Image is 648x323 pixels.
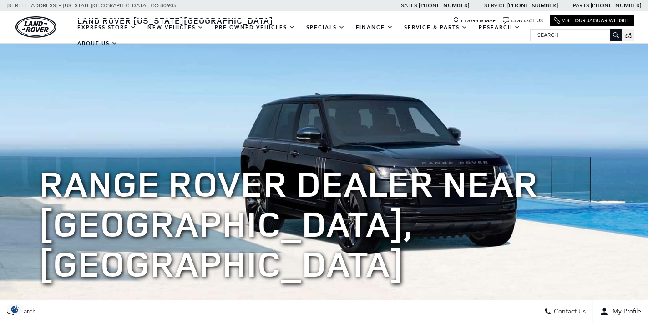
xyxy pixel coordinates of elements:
a: [PHONE_NUMBER] [419,2,469,9]
button: Open user profile menu [593,300,648,323]
a: Land Rover [US_STATE][GEOGRAPHIC_DATA] [72,15,278,26]
a: EXPRESS STORE [72,20,142,35]
img: Opt-Out Icon [5,304,25,314]
a: Visit Our Jaguar Website [554,17,630,24]
span: Parts [573,2,589,9]
a: Research [473,20,526,35]
span: Contact Us [552,308,586,316]
a: land-rover [15,16,56,38]
a: New Vehicles [142,20,209,35]
a: Finance [350,20,399,35]
img: Land Rover [15,16,56,38]
a: Contact Us [503,17,543,24]
nav: Main Navigation [72,20,530,51]
a: [STREET_ADDRESS] • [US_STATE][GEOGRAPHIC_DATA], CO 80905 [7,2,177,9]
a: Pre-Owned Vehicles [209,20,301,35]
a: About Us [72,35,123,51]
span: Service [484,2,506,9]
a: [PHONE_NUMBER] [507,2,558,9]
a: Specials [301,20,350,35]
input: Search [531,30,622,40]
a: Hours & Map [453,17,496,24]
span: Sales [401,2,417,9]
span: My Profile [609,308,641,316]
a: [PHONE_NUMBER] [591,2,641,9]
span: Land Rover [US_STATE][GEOGRAPHIC_DATA] [77,15,273,26]
section: Click to Open Cookie Consent Modal [5,304,25,314]
h1: Range Rover Dealer near [GEOGRAPHIC_DATA], [GEOGRAPHIC_DATA] [39,163,609,283]
a: Service & Parts [399,20,473,35]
